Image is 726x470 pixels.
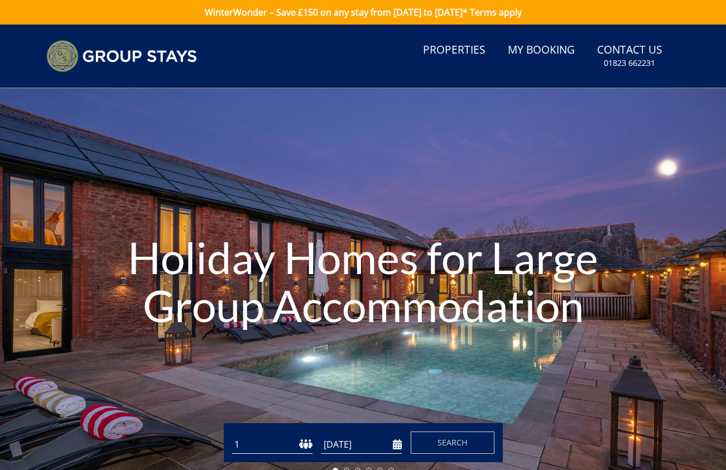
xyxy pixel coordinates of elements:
[109,212,617,352] h1: Holiday Homes for Large Group Accommodation
[437,437,468,448] span: Search
[411,431,494,454] button: Search
[503,38,579,63] a: My Booking
[46,40,197,72] img: Group Stays
[604,57,655,69] small: 01823 662231
[321,435,402,454] input: Arrival Date
[593,38,667,74] a: Contact Us01823 662231
[419,38,490,63] a: Properties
